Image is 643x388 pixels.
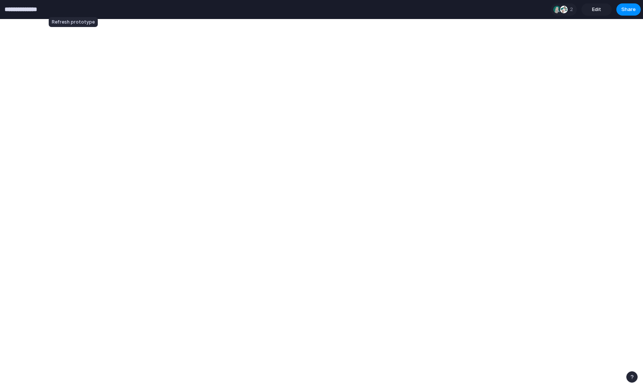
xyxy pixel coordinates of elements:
[570,6,575,13] span: 2
[551,3,577,16] div: 2
[621,6,636,13] span: Share
[49,17,98,27] div: Refresh prototype
[616,3,641,16] button: Share
[592,6,601,13] span: Edit
[581,3,612,16] a: Edit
